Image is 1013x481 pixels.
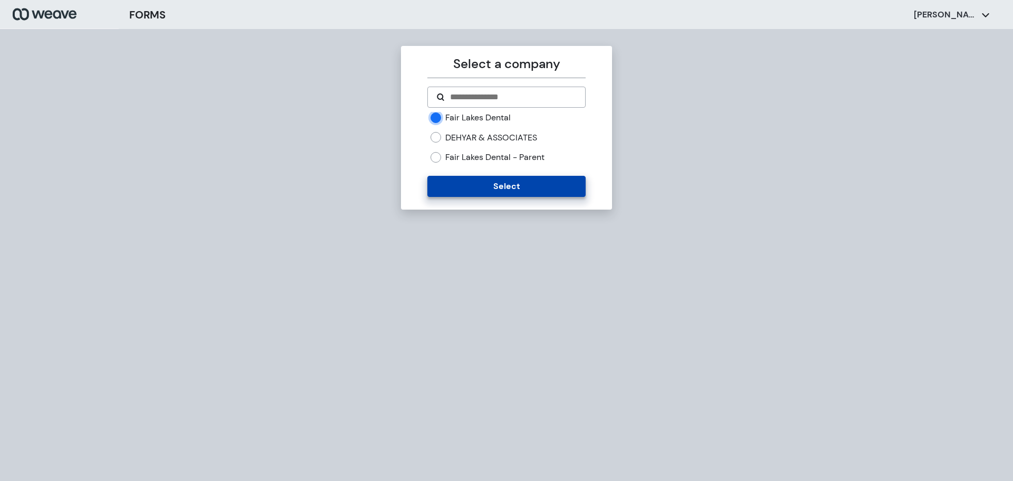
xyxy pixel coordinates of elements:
[427,54,585,73] p: Select a company
[427,176,585,197] button: Select
[445,112,511,124] label: Fair Lakes Dental
[914,9,977,21] p: [PERSON_NAME]
[449,91,576,103] input: Search
[445,152,544,163] label: Fair Lakes Dental - Parent
[445,132,537,144] label: DEHYAR & ASSOCIATES
[129,7,166,23] h3: FORMS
